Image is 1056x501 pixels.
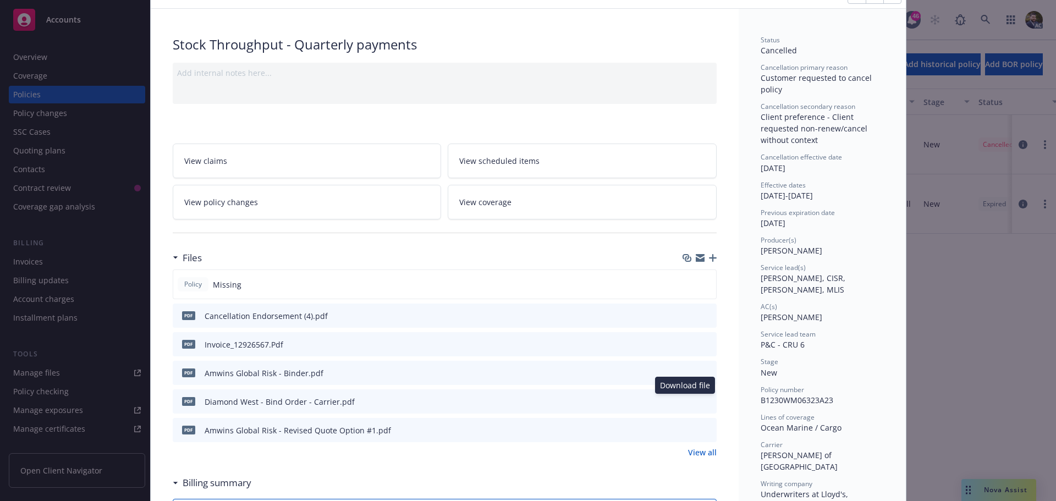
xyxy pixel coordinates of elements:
[761,235,796,245] span: Producer(s)
[685,396,694,408] button: download file
[761,367,777,378] span: New
[182,368,195,377] span: pdf
[761,73,874,95] span: Customer requested to cancel policy
[182,311,195,320] span: pdf
[761,450,838,472] span: [PERSON_NAME] of [GEOGRAPHIC_DATA]
[761,412,815,422] span: Lines of coverage
[761,312,822,322] span: [PERSON_NAME]
[761,479,812,488] span: Writing company
[205,339,283,350] div: Invoice_12926567.Pdf
[173,144,442,178] a: View claims
[448,185,717,219] a: View coverage
[685,425,694,436] button: download file
[761,63,848,72] span: Cancellation primary reason
[702,339,712,350] button: preview file
[761,357,778,366] span: Stage
[205,367,323,379] div: Amwins Global Risk - Binder.pdf
[702,310,712,322] button: preview file
[761,440,783,449] span: Carrier
[761,385,804,394] span: Policy number
[761,302,777,311] span: AC(s)
[761,180,884,201] div: [DATE] - [DATE]
[213,279,241,290] span: Missing
[761,395,833,405] span: B1230WM06323A23
[205,310,328,322] div: Cancellation Endorsement (4).pdf
[205,396,355,408] div: Diamond West - Bind Order - Carrier.pdf
[173,251,202,265] div: Files
[761,339,805,350] span: P&C - CRU 6
[761,218,785,228] span: [DATE]
[183,251,202,265] h3: Files
[182,397,195,405] span: pdf
[448,144,717,178] a: View scheduled items
[182,426,195,434] span: pdf
[182,340,195,348] span: Pdf
[761,163,785,173] span: [DATE]
[183,476,251,490] h3: Billing summary
[685,339,694,350] button: download file
[761,208,835,217] span: Previous expiration date
[685,367,694,379] button: download file
[184,196,258,208] span: View policy changes
[702,425,712,436] button: preview file
[688,447,717,458] a: View all
[761,35,780,45] span: Status
[761,180,806,190] span: Effective dates
[702,396,712,408] button: preview file
[177,67,712,79] div: Add internal notes here...
[173,185,442,219] a: View policy changes
[761,329,816,339] span: Service lead team
[184,155,227,167] span: View claims
[761,112,870,145] span: Client preference - Client requested non-renew/cancel without context
[685,310,694,322] button: download file
[655,377,715,394] div: Download file
[761,263,806,272] span: Service lead(s)
[761,45,797,56] span: Cancelled
[173,476,251,490] div: Billing summary
[459,155,540,167] span: View scheduled items
[761,102,855,111] span: Cancellation secondary reason
[761,245,822,256] span: [PERSON_NAME]
[173,35,717,54] div: Stock Throughput - Quarterly payments
[761,422,884,433] div: Ocean Marine / Cargo
[459,196,512,208] span: View coverage
[761,273,848,295] span: [PERSON_NAME], CISR, [PERSON_NAME], MLIS
[205,425,391,436] div: Amwins Global Risk - Revised Quote Option #1.pdf
[702,367,712,379] button: preview file
[182,279,204,289] span: Policy
[761,152,842,162] span: Cancellation effective date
